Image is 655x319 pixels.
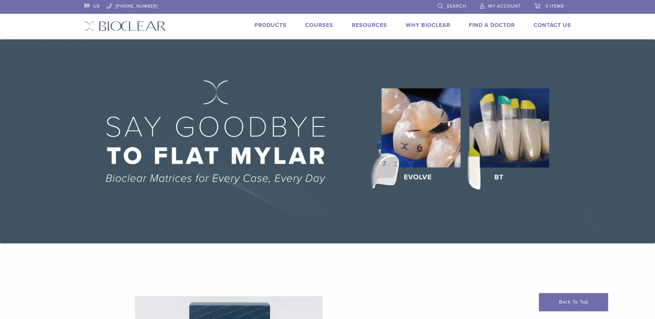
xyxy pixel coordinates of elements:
[406,22,450,29] a: Why Bioclear
[488,3,521,9] span: My Account
[84,21,166,31] img: Bioclear
[305,22,333,29] a: Courses
[352,22,387,29] a: Resources
[254,22,287,29] a: Products
[546,3,564,9] span: 0 items
[469,22,515,29] a: Find A Doctor
[539,293,608,311] a: Back To Top
[447,3,466,9] span: Search
[533,22,571,29] a: Contact Us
